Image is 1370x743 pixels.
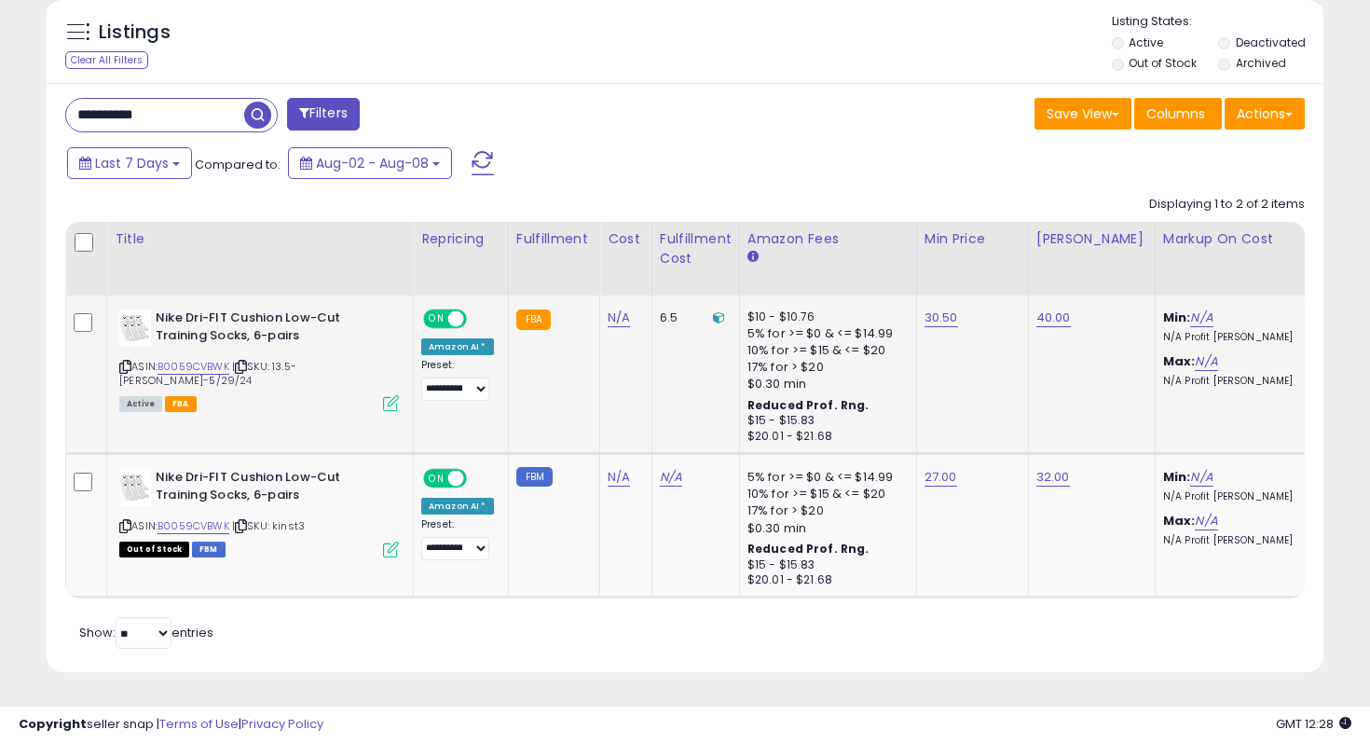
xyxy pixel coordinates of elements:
[660,229,732,268] div: Fulfillment Cost
[1163,352,1196,370] b: Max:
[421,338,494,355] div: Amazon AI *
[747,502,902,519] div: 17% for > $20
[1112,13,1324,31] p: Listing States:
[421,229,500,249] div: Repricing
[67,147,192,179] button: Last 7 Days
[99,20,171,46] h5: Listings
[747,469,902,486] div: 5% for >= $0 & <= $14.99
[747,229,909,249] div: Amazon Fees
[119,359,296,387] span: | SKU: 13.5-[PERSON_NAME]-5/29/24
[747,572,902,588] div: $20.01 - $21.68
[747,325,902,342] div: 5% for >= $0 & <= $14.99
[747,413,902,429] div: $15 - $15.83
[421,498,494,515] div: Amazon AI *
[158,359,229,375] a: B0059CVBWK
[1163,468,1191,486] b: Min:
[119,469,399,556] div: ASIN:
[1163,512,1196,530] b: Max:
[1036,468,1070,487] a: 32.00
[747,520,902,537] div: $0.30 min
[119,469,151,506] img: 41mcsG7JH5L._SL40_.jpg
[232,518,305,533] span: | SKU: kinst3
[195,156,281,173] span: Compared to:
[1195,352,1217,371] a: N/A
[747,342,902,359] div: 10% for >= $15 & <= $20
[1190,468,1212,487] a: N/A
[159,715,239,733] a: Terms of Use
[1036,229,1147,249] div: [PERSON_NAME]
[156,469,382,508] b: Nike Dri-FIT Cushion Low-Cut Training Socks, 6-pairs
[1146,104,1205,123] span: Columns
[516,310,551,330] small: FBA
[1034,98,1131,130] button: Save View
[747,429,902,445] div: $20.01 - $21.68
[464,471,494,487] span: OFF
[516,229,592,249] div: Fulfillment
[1036,309,1071,327] a: 40.00
[1236,55,1286,71] label: Archived
[1163,331,1318,344] p: N/A Profit [PERSON_NAME]
[425,471,448,487] span: ON
[1163,309,1191,326] b: Min:
[95,154,169,172] span: Last 7 Days
[1163,490,1318,503] p: N/A Profit [PERSON_NAME]
[421,518,494,560] div: Preset:
[1134,98,1222,130] button: Columns
[660,310,725,326] div: 6.5
[287,98,360,131] button: Filters
[1163,375,1318,388] p: N/A Profit [PERSON_NAME]
[156,310,382,349] b: Nike Dri-FIT Cushion Low-Cut Training Socks, 6-pairs
[747,310,902,325] div: $10 - $10.76
[747,359,902,376] div: 17% for > $20
[608,468,630,487] a: N/A
[119,310,151,347] img: 41mcsG7JH5L._SL40_.jpg
[1163,534,1318,547] p: N/A Profit [PERSON_NAME]
[316,154,429,172] span: Aug-02 - Aug-08
[119,310,399,409] div: ASIN:
[1236,34,1306,50] label: Deactivated
[925,309,958,327] a: 30.50
[158,518,229,534] a: B0059CVBWK
[19,715,87,733] strong: Copyright
[1190,309,1212,327] a: N/A
[1225,98,1305,130] button: Actions
[119,396,162,412] span: All listings currently available for purchase on Amazon
[19,716,323,734] div: seller snap | |
[747,486,902,502] div: 10% for >= $15 & <= $20
[241,715,323,733] a: Privacy Policy
[1276,715,1351,733] span: 2025-08-16 12:28 GMT
[747,376,902,392] div: $0.30 min
[660,468,682,487] a: N/A
[1195,512,1217,530] a: N/A
[608,229,644,249] div: Cost
[79,624,213,641] span: Show: entries
[747,397,870,413] b: Reduced Prof. Rng.
[421,359,494,401] div: Preset:
[425,311,448,327] span: ON
[119,542,189,557] span: All listings that are currently out of stock and unavailable for purchase on Amazon
[1129,55,1197,71] label: Out of Stock
[747,541,870,557] b: Reduced Prof. Rng.
[1129,34,1163,50] label: Active
[516,467,553,487] small: FBM
[747,249,759,266] small: Amazon Fees.
[165,396,197,412] span: FBA
[288,147,452,179] button: Aug-02 - Aug-08
[747,557,902,573] div: $15 - $15.83
[1163,229,1324,249] div: Markup on Cost
[1149,196,1305,213] div: Displaying 1 to 2 of 2 items
[115,229,405,249] div: Title
[925,468,957,487] a: 27.00
[1155,222,1332,296] th: The percentage added to the cost of goods (COGS) that forms the calculator for Min & Max prices.
[65,51,148,69] div: Clear All Filters
[192,542,226,557] span: FBM
[464,311,494,327] span: OFF
[608,309,630,327] a: N/A
[925,229,1021,249] div: Min Price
